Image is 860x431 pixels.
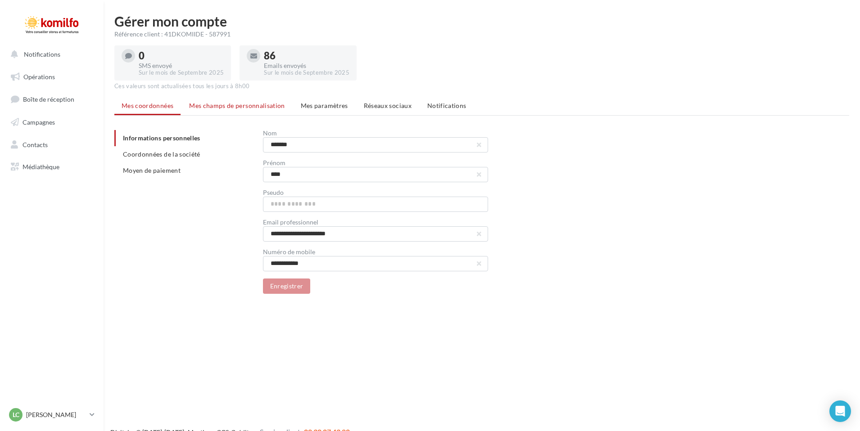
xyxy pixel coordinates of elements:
span: Mes champs de personnalisation [189,102,285,109]
span: Moyen de paiement [123,166,181,174]
div: Email professionnel [263,219,488,225]
div: 86 [264,51,349,61]
span: Contacts [23,140,48,148]
span: Médiathèque [23,163,59,171]
a: Médiathèque [5,157,98,176]
a: Boîte de réception [5,90,98,109]
a: Contacts [5,135,98,154]
div: Sur le mois de Septembre 2025 [264,69,349,77]
div: Sur le mois de Septembre 2025 [139,69,224,77]
div: Référence client : 41DKOMIIDE - 587991 [114,30,849,39]
div: 0 [139,51,224,61]
button: Notifications [5,45,95,64]
span: Mes paramètres [301,102,348,109]
span: Notifications [427,102,466,109]
span: Boîte de réception [23,95,74,103]
div: SMS envoyé [139,63,224,69]
span: Notifications [24,50,60,58]
span: Réseaux sociaux [364,102,412,109]
h1: Gérer mon compte [114,14,849,28]
div: Nom [263,130,488,136]
button: Enregistrer [263,278,311,294]
div: Numéro de mobile [263,249,488,255]
div: Prénom [263,160,488,166]
div: Open Intercom Messenger [829,400,851,422]
a: Campagnes [5,113,98,132]
span: Coordonnées de la société [123,150,200,158]
div: Pseudo [263,189,488,196]
a: Opérations [5,67,98,86]
span: Lc [13,410,19,419]
span: Opérations [23,73,55,81]
div: Emails envoyés [264,63,349,69]
a: Lc [PERSON_NAME] [7,406,96,423]
div: Ces valeurs sont actualisées tous les jours à 8h00 [114,82,849,90]
span: Campagnes [23,118,55,126]
p: [PERSON_NAME] [26,410,86,419]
